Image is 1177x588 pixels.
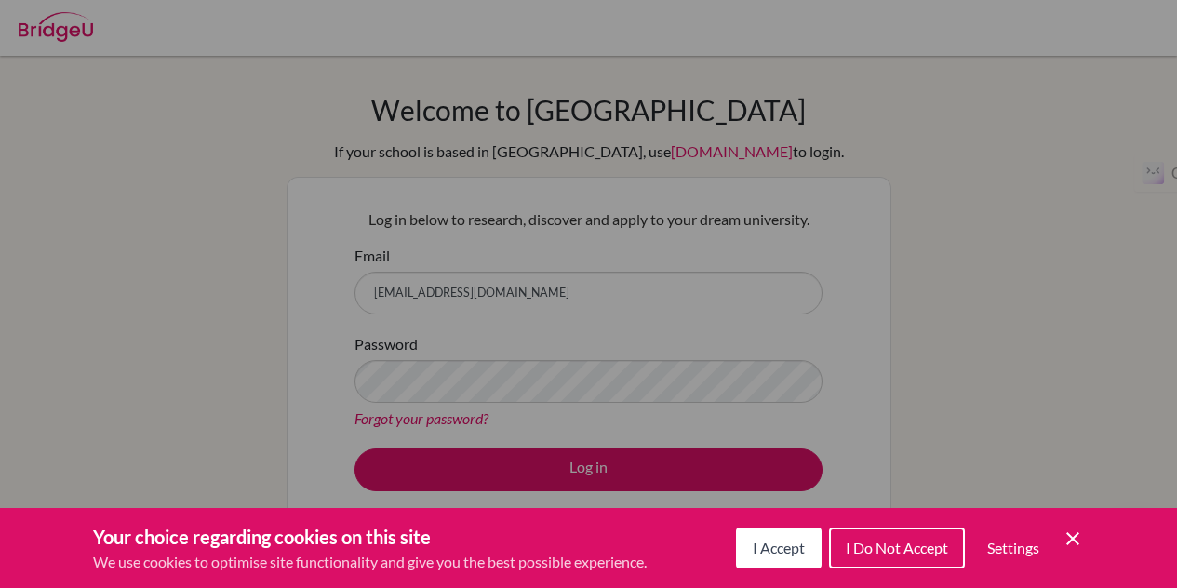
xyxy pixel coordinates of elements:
span: Settings [987,539,1039,556]
button: I Accept [736,528,822,568]
button: Settings [972,529,1054,567]
h3: Your choice regarding cookies on this site [93,523,647,551]
button: Save and close [1062,528,1084,550]
span: I Accept [753,539,805,556]
p: We use cookies to optimise site functionality and give you the best possible experience. [93,551,647,573]
button: I Do Not Accept [829,528,965,568]
span: I Do Not Accept [846,539,948,556]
